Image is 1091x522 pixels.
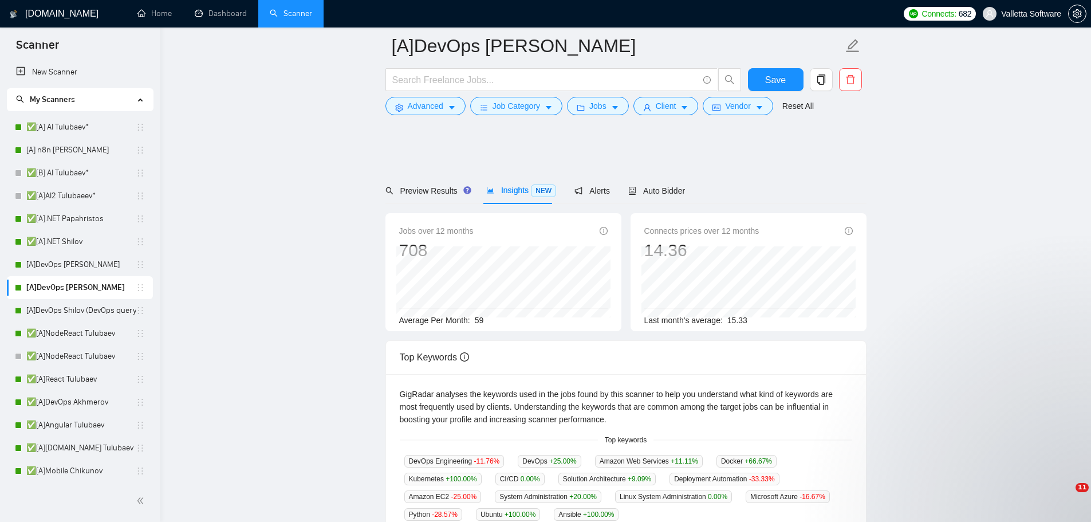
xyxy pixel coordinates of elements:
a: [A] n8n [PERSON_NAME] [26,139,136,162]
div: 14.36 [644,240,759,261]
span: holder [136,146,145,155]
span: 0.00 % [708,493,727,501]
button: userClientcaret-down [633,97,699,115]
span: 682 [959,7,971,20]
a: ✅[A]React Tulubaev [26,368,136,391]
span: holder [136,283,145,292]
span: My Scanners [30,95,75,104]
span: Jobs [589,100,606,112]
a: homeHome [137,9,172,18]
span: info-circle [703,76,711,84]
a: ✅[A][DOMAIN_NAME] Tulubaev [26,437,136,460]
a: ✅[A]Angular Tulubaev [26,414,136,437]
span: Amazon Web Services [595,455,703,468]
span: 15.33 [727,316,747,325]
span: holder [136,466,145,476]
span: double-left [136,495,148,507]
button: folderJobscaret-down [567,97,629,115]
span: +9.09 % [628,475,651,483]
span: NEW [531,185,556,197]
span: Solution Architecture [558,473,656,485]
span: holder [136,398,145,407]
img: logo [10,5,18,23]
span: holder [136,421,145,430]
span: area-chart [486,186,494,194]
span: Last month's average: [644,316,723,325]
a: ✅[B] AI Tulubaev* [26,162,136,185]
a: ✅[A].NET Papahristos [26,207,136,230]
span: +20.00 % [569,493,597,501]
span: Average Per Month: [399,316,470,325]
span: -16.67 % [799,493,825,501]
span: caret-down [755,103,763,112]
span: edit [845,38,860,53]
div: Tooltip anchor [462,185,472,195]
span: search [385,187,393,195]
span: notification [574,187,582,195]
span: -28.57 % [432,511,458,519]
span: -33.33 % [749,475,775,483]
button: Save [748,68,804,91]
span: holder [136,375,145,384]
span: My Scanners [16,95,75,104]
span: Ansible [554,508,619,521]
a: [A]DevOps [PERSON_NAME] [26,276,136,299]
li: ✅[A] AI Tulubaev* [7,116,153,139]
a: ✅[A].NET Shilov [26,230,136,253]
li: ✅[A]NodeReact Tulubaev [7,322,153,345]
span: +100.00 % [505,511,535,519]
span: Advanced [408,100,443,112]
a: searchScanner [270,9,312,18]
span: holder [136,123,145,132]
div: Top Keywords [400,341,852,374]
span: Kubernetes [404,473,482,485]
li: ✅[A]React Tulubaev [7,368,153,391]
span: folder [577,103,585,112]
span: Client [656,100,676,112]
a: ✅[A]NodeReact Tulubaev [26,322,136,345]
li: New Scanner [7,61,153,84]
span: +100.00 % [446,475,476,483]
a: dashboardDashboard [195,9,247,18]
span: Preview Results [385,186,468,195]
span: Docker [716,455,777,468]
span: Scanner [7,37,68,61]
span: System Administration [495,490,601,503]
span: user [986,10,994,18]
span: Deployment Automation [669,473,779,485]
li: [A]DevOps Shilov [7,276,153,299]
span: holder [136,306,145,315]
span: holder [136,214,145,223]
a: ✅[A]DevOps Akhmerov [26,391,136,414]
li: ✅[A]AI2 Tulubaeev* [7,185,153,207]
span: holder [136,443,145,453]
span: Vendor [725,100,750,112]
span: search [16,95,24,103]
span: 59 [475,316,484,325]
a: New Scanner [16,61,144,84]
span: idcard [712,103,720,112]
span: Jobs over 12 months [399,225,474,237]
input: Scanner name... [392,32,843,60]
span: Top keywords [598,435,653,446]
span: Save [765,73,786,87]
iframe: Intercom live chat [1052,483,1080,511]
span: setting [1069,9,1086,18]
span: Ubuntu [476,508,540,521]
span: CI/CD [495,473,545,485]
button: idcardVendorcaret-down [703,97,773,115]
span: holder [136,237,145,246]
span: robot [628,187,636,195]
li: ✅[A]DevOps Akhmerov [7,391,153,414]
li: [A]DevOps Shilov (DevOps query) [7,299,153,322]
span: Amazon EC2 [404,490,482,503]
span: Insights [486,186,556,195]
li: ✅[A]NodeReact Tulubaev [7,345,153,368]
span: bars [480,103,488,112]
span: info-circle [600,227,608,235]
li: ✅[A]Angular.NET Tulubaev [7,437,153,460]
span: DevOps Engineering [404,455,505,468]
img: upwork-logo.png [909,9,918,18]
span: -25.00 % [451,493,477,501]
span: user [643,103,651,112]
